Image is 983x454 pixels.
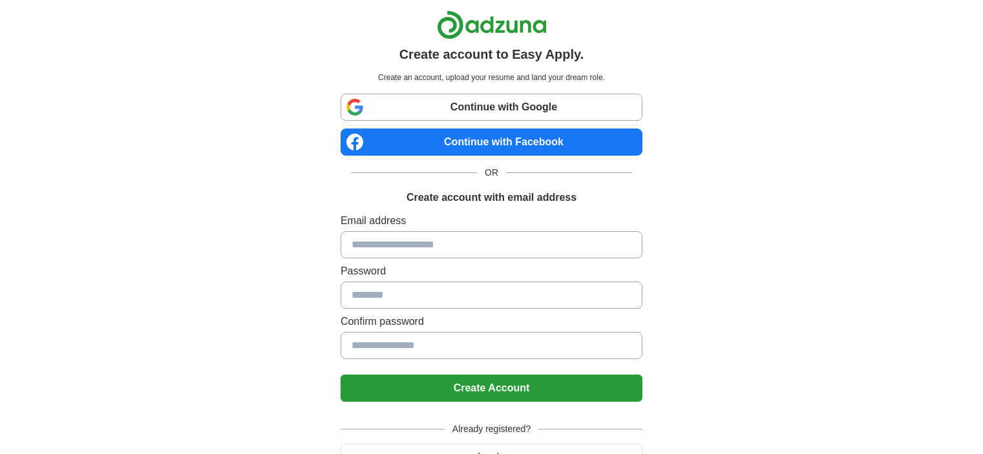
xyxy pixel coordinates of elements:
h1: Create account with email address [407,190,576,205]
span: Already registered? [445,422,538,436]
a: Continue with Facebook [341,129,642,156]
label: Email address [341,213,642,229]
button: Create Account [341,375,642,402]
p: Create an account, upload your resume and land your dream role. [343,72,640,83]
span: OR [477,166,506,180]
label: Password [341,263,642,279]
img: Adzuna logo [437,10,547,39]
a: Continue with Google [341,94,642,121]
h1: Create account to Easy Apply. [399,45,584,64]
label: Confirm password [341,314,642,329]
